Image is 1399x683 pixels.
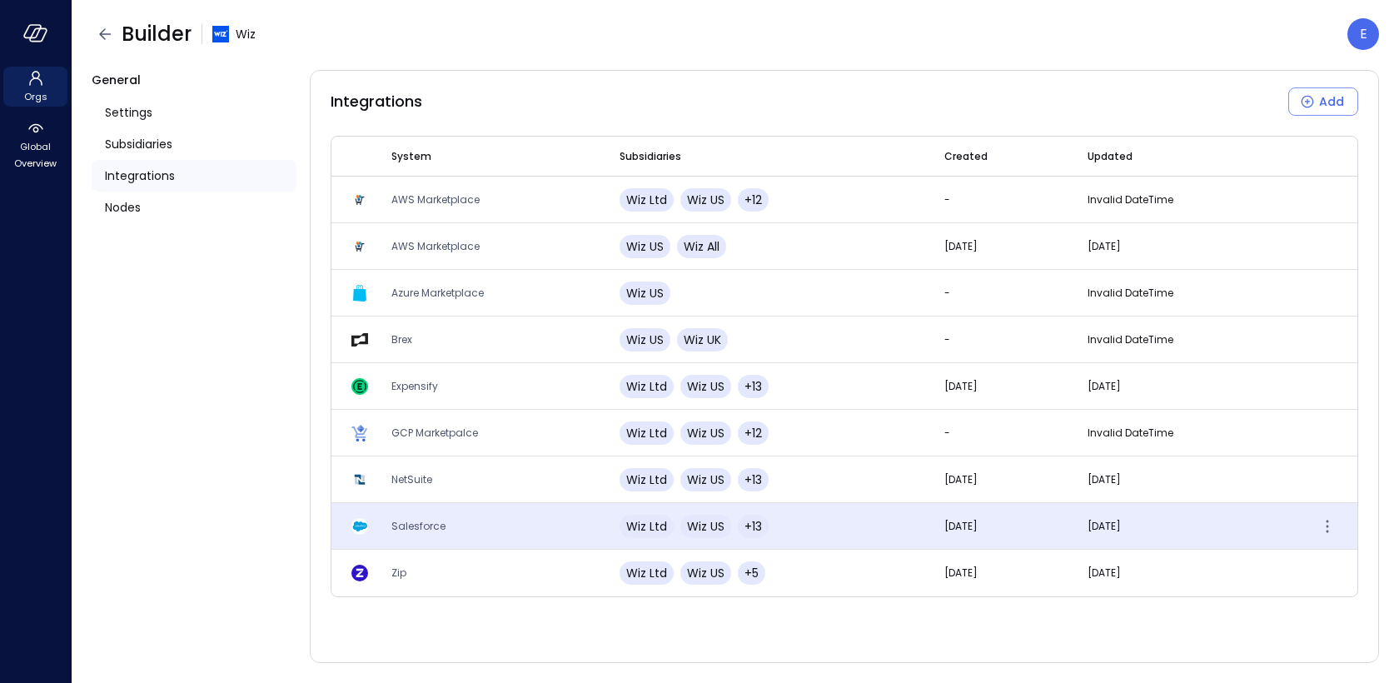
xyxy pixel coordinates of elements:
span: [DATE] [944,472,978,486]
span: - [944,192,950,207]
span: Subsidiaries [105,135,172,153]
span: Invalid DateTime [1088,332,1173,346]
img: NetSuite [351,471,368,488]
img: Brex [351,332,368,348]
span: AWS Marketplace [391,192,480,207]
img: AWS Marketplace [351,238,368,255]
span: [DATE] [944,379,978,393]
span: Wiz Ltd [626,192,667,208]
span: Invalid DateTime [1088,286,1173,300]
span: Wiz Ltd [626,518,667,535]
span: Settings [105,103,152,122]
span: +5 [744,565,759,581]
a: Settings [92,97,296,128]
span: +13 [744,378,762,395]
span: [DATE] [1088,239,1121,253]
span: Wiz Ltd [626,425,667,441]
span: Wiz US [687,378,724,395]
img: Expensify [351,378,368,395]
span: Expensify [391,379,438,393]
span: Orgs [24,88,47,105]
span: Azure Marketplace [391,286,484,300]
span: Global Overview [10,138,61,172]
img: cfcvbyzhwvtbhao628kj [212,26,229,42]
span: General [92,72,141,88]
img: Zip [351,565,368,581]
span: [DATE] [1088,472,1121,486]
span: Subsidiaries [620,148,681,165]
span: Wiz All [684,238,719,255]
span: +13 [744,518,762,535]
span: Integrations [331,91,422,112]
span: [DATE] [944,566,978,580]
span: Invalid DateTime [1088,426,1173,440]
span: [DATE] [944,239,978,253]
span: GCP Marketpalce [391,426,478,440]
span: Wiz Ltd [626,378,667,395]
a: Nodes [92,192,296,223]
a: Integrations [92,160,296,192]
span: Wiz US [687,518,724,535]
span: +12 [744,192,762,208]
button: Add [1288,87,1358,116]
span: Wiz Ltd [626,471,667,488]
p: E [1360,24,1367,44]
span: [DATE] [944,519,978,533]
a: Subsidiaries [92,128,296,160]
span: Nodes [105,198,141,217]
span: - [944,286,950,300]
span: Wiz US [687,471,724,488]
img: Azure Marketplace [351,285,368,302]
div: Eleanor Yehudai [1347,18,1379,50]
div: Global Overview [3,117,67,173]
span: Wiz Ltd [626,565,667,581]
span: Wiz US [626,238,664,255]
span: Builder [122,21,192,47]
span: [DATE] [1088,379,1121,393]
span: Integrations [105,167,175,185]
span: - [944,332,950,346]
span: Brex [391,332,412,346]
span: NetSuite [391,472,432,486]
span: Wiz US [626,285,664,302]
div: Add New Integration [1288,87,1358,116]
img: Salesforce [351,518,368,535]
span: Salesforce [391,519,446,533]
span: Wiz UK [684,332,721,348]
span: +13 [744,471,762,488]
span: - [944,426,950,440]
span: Zip [391,566,406,580]
div: Add [1319,92,1344,112]
span: Invalid DateTime [1088,192,1173,207]
span: Wiz US [687,565,724,581]
span: +12 [744,425,762,441]
div: Orgs [3,67,67,107]
span: Wiz [236,25,256,43]
span: Wiz US [687,425,724,441]
span: System [391,148,431,165]
span: [DATE] [1088,519,1121,533]
span: Updated [1088,148,1133,165]
button: more [1317,516,1337,536]
img: AWS Marketplace [351,192,368,208]
img: GCP Marketpalce [351,425,368,441]
span: Created [944,148,988,165]
span: Wiz US [687,192,724,208]
span: AWS Marketplace [391,239,480,253]
span: [DATE] [1088,566,1121,580]
span: Wiz US [626,332,664,348]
